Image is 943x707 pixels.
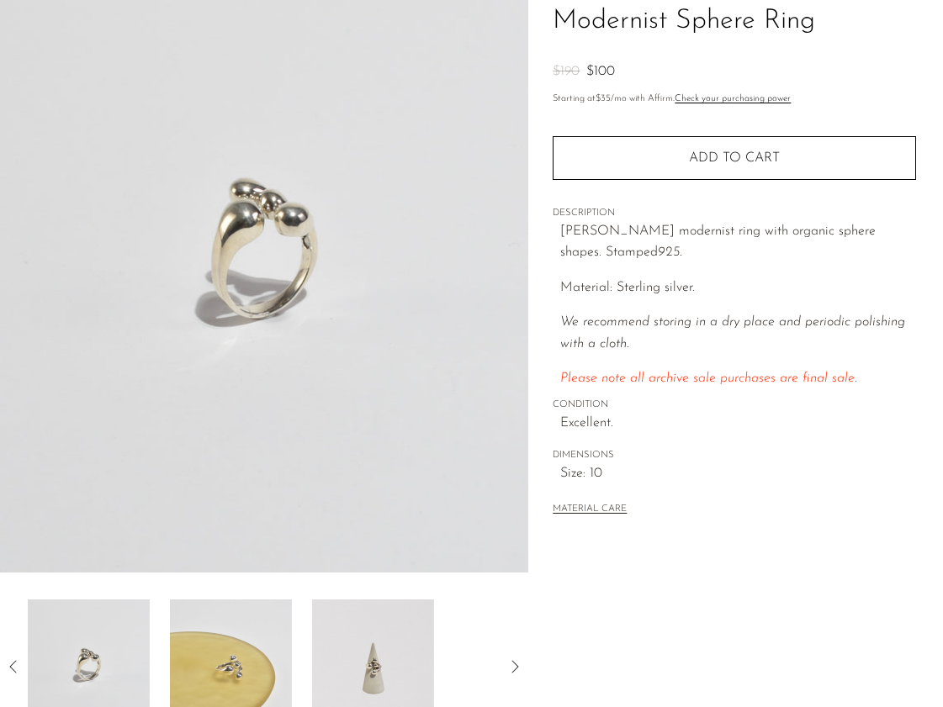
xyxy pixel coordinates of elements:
[553,92,916,107] p: Starting at /mo with Affirm.
[560,413,916,435] span: Excellent.
[689,151,780,165] span: Add to cart
[560,221,916,264] p: [PERSON_NAME] modernist ring with organic sphere shapes. Stamped
[658,245,682,259] em: 925.
[560,277,916,299] p: Material: Sterling silver.
[553,398,916,413] span: CONDITION
[560,372,857,385] span: Please note all archive sale purchases are final sale.
[553,504,627,516] button: MATERIAL CARE
[560,315,905,351] i: We recommend storing in a dry place and periodic polishing with a cloth.
[553,136,916,180] button: Add to cart
[560,463,916,485] span: Size: 10
[586,65,615,78] span: $100
[553,448,916,463] span: DIMENSIONS
[675,94,791,103] a: Check your purchasing power - Learn more about Affirm Financing (opens in modal)
[553,65,580,78] span: $190
[596,94,611,103] span: $35
[553,206,916,221] span: DESCRIPTION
